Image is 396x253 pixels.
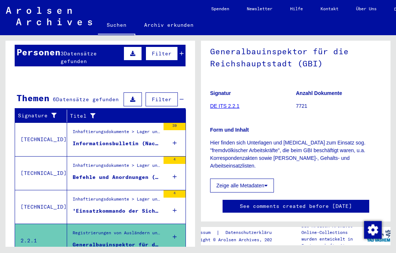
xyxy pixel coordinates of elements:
p: Die Arolsen Archives Online-Collections [301,223,367,236]
div: Registrierungen von Ausländern und deutschen Verfolgten durch öffentliche Einrichtungen, Versiche... [73,230,160,240]
div: Informationsbulletin (Nachrichtendienst) für die Außenlager [73,140,160,147]
button: Filter [146,92,178,106]
div: 'Einsatzkommando der Sicherheitspolizei und des SD Agram': Überstellung von 9 Personen in das KL ... [73,207,160,215]
div: Inhaftierungsdokumente > Lager und Ghettos > Konzentrationslager [GEOGRAPHIC_DATA] > Dokumentatio... [73,162,160,172]
span: Datensätze gefunden [60,50,97,65]
a: Archiv erkunden [135,16,202,34]
span: Filter [152,96,172,103]
b: Signatur [210,90,231,96]
td: [TECHNICAL_ID] [15,156,67,190]
div: Inhaftierungsdokumente > Lager und Ghettos > Konzentrationslager [GEOGRAPHIC_DATA] > Dokumentatio... [73,128,160,139]
b: Anzahl Dokumente [296,90,342,96]
p: wurden entwickelt in Partnerschaft mit [301,236,367,249]
div: | [187,229,286,236]
button: Filter [146,47,178,60]
div: Signature [18,112,61,120]
img: Zustimmung ändern [364,221,382,239]
a: DE ITS 2.2.1 [210,103,239,109]
a: See comments created before [DATE] [240,202,352,210]
span: 3 [60,50,64,57]
td: [TECHNICAL_ID] [15,190,67,224]
a: Datenschutzerklärung [220,229,286,236]
p: 7721 [296,102,381,110]
div: Signature [18,110,69,122]
h1: Generalbauinspektor für die Reichshauptstadt (GBI) [210,34,381,79]
span: Filter [152,50,172,57]
div: Inhaftierungsdokumente > Lager und Ghettos > Konzentrationslager [GEOGRAPHIC_DATA] > Listenmateri... [73,196,160,206]
button: Zeige alle Metadaten [210,179,274,192]
p: Hier finden sich Unterlagen und [MEDICAL_DATA] zum Einsatz sog. "fremdvölkischer Arbeitskräfte", ... [210,139,381,170]
div: Generalbauinspektor für die Reichshauptstadt (GBI) [73,241,160,249]
a: Impressum [187,229,216,236]
div: Personen [16,45,60,59]
div: Titel [70,110,179,122]
p: Copyright © Arolsen Archives, 2021 [187,236,286,243]
div: Befehle und Anordnungen (sogenannte "Führerbefehle") zur weltanschaulichen Schulung von Soldaten [73,173,160,181]
div: 4 [164,190,186,198]
div: Zustimmung ändern [364,221,381,238]
b: Form und Inhalt [210,127,249,133]
img: Arolsen_neg.svg [6,7,92,25]
a: Suchen [98,16,135,35]
div: Titel [70,112,171,120]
